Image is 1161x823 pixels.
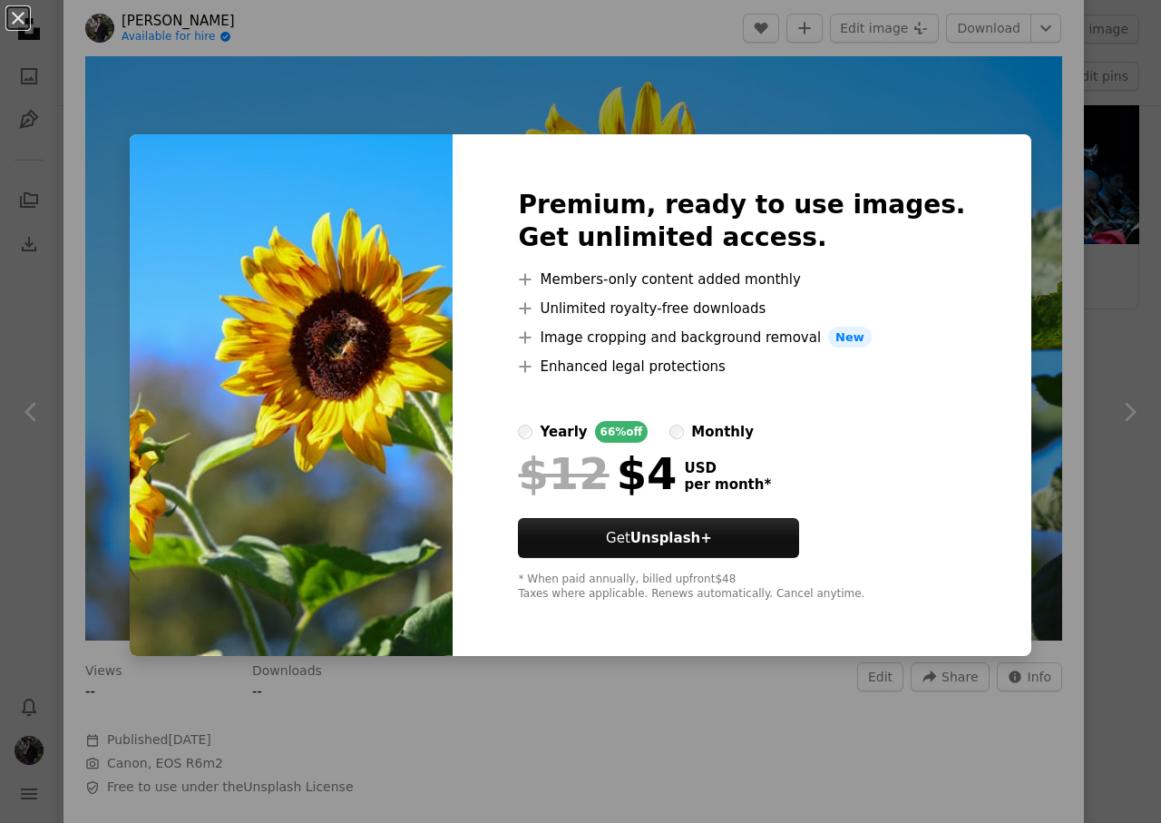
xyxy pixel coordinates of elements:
[595,421,649,443] div: 66% off
[518,450,677,497] div: $4
[684,460,771,476] span: USD
[684,476,771,493] span: per month *
[669,425,684,439] input: monthly
[518,450,609,497] span: $12
[518,327,965,348] li: Image cropping and background removal
[630,530,712,546] strong: Unsplash+
[828,327,872,348] span: New
[518,518,799,558] a: GetUnsplash+
[540,421,587,443] div: yearly
[691,421,754,443] div: monthly
[518,425,532,439] input: yearly66%off
[518,269,965,290] li: Members-only content added monthly
[518,298,965,319] li: Unlimited royalty-free downloads
[518,189,965,254] h2: Premium, ready to use images. Get unlimited access.
[130,134,453,657] img: photo-1758884121898-a34bba1d12da
[518,573,965,602] div: * When paid annually, billed upfront $48 Taxes where applicable. Renews automatically. Cancel any...
[518,356,965,377] li: Enhanced legal protections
